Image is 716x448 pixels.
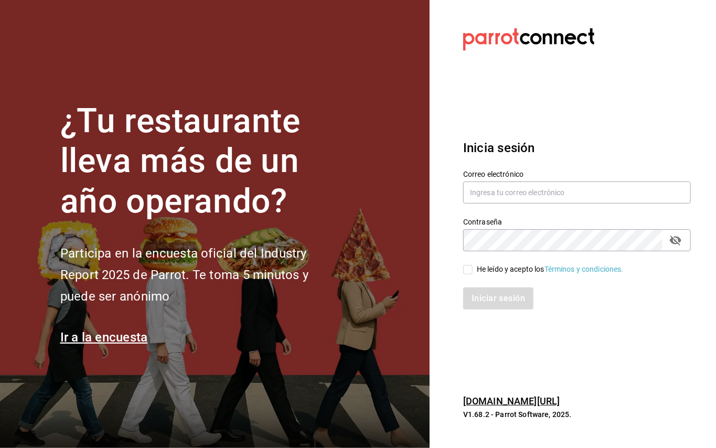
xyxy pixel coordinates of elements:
button: passwordField [667,231,685,249]
div: He leído y acepto los [477,264,624,275]
a: [DOMAIN_NAME][URL] [463,396,560,407]
input: Ingresa tu correo electrónico [463,182,691,204]
h1: ¿Tu restaurante lleva más de un año operando? [60,101,344,222]
a: Términos y condiciones. [544,265,624,273]
h3: Inicia sesión [463,138,691,157]
label: Correo electrónico [463,170,691,178]
label: Contraseña [463,218,691,226]
p: V1.68.2 - Parrot Software, 2025. [463,409,691,420]
a: Ir a la encuesta [60,330,148,345]
h2: Participa en la encuesta oficial del Industry Report 2025 de Parrot. Te toma 5 minutos y puede se... [60,243,344,307]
